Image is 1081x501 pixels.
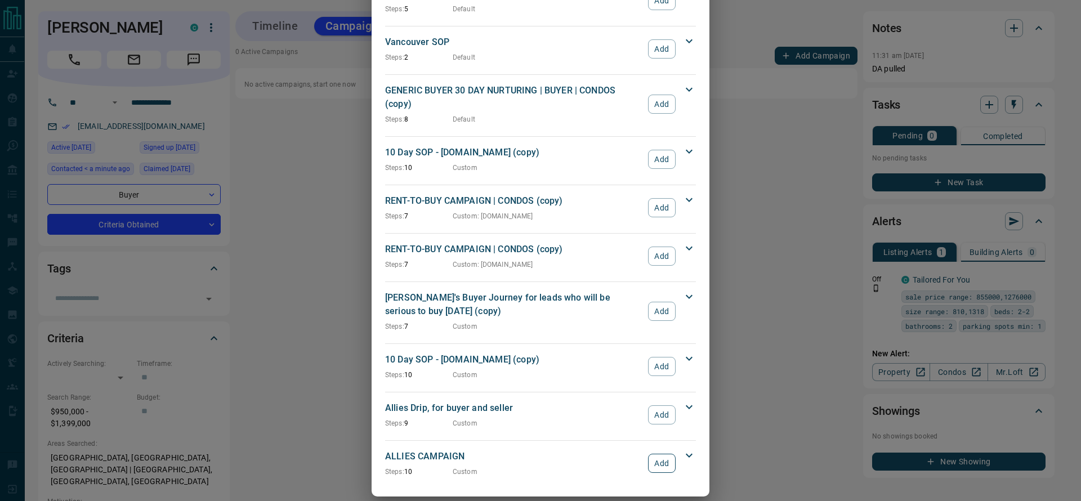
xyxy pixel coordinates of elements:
div: GENERIC BUYER 30 DAY NURTURING | BUYER | CONDOS (copy)Steps:8DefaultAdd [385,82,696,127]
button: Add [648,454,676,473]
div: Allies Drip, for buyer and sellerSteps:9CustomAdd [385,399,696,431]
p: 10 [385,370,453,380]
p: Custom [453,370,477,380]
div: Vancouver SOPSteps:2DefaultAdd [385,33,696,65]
div: [PERSON_NAME]'s Buyer Journey for leads who will be serious to buy [DATE] (copy)Steps:7CustomAdd [385,289,696,334]
p: ALLIES CAMPAIGN [385,450,642,463]
button: Add [648,247,676,266]
span: Steps: [385,53,404,61]
p: 10 [385,163,453,173]
button: Add [648,39,676,59]
p: Default [453,114,475,124]
div: 10 Day SOP - [DOMAIN_NAME] (copy)Steps:10CustomAdd [385,144,696,175]
p: 10 [385,467,453,477]
button: Add [648,405,676,424]
div: RENT-TO-BUY CAMPAIGN | CONDOS (copy)Steps:7Custom: [DOMAIN_NAME]Add [385,192,696,223]
p: Custom : [DOMAIN_NAME] [453,211,533,221]
span: Steps: [385,212,404,220]
button: Add [648,198,676,217]
p: 5 [385,4,453,14]
p: Default [453,52,475,62]
button: Add [648,150,676,169]
p: Allies Drip, for buyer and seller [385,401,642,415]
p: 10 Day SOP - [DOMAIN_NAME] (copy) [385,146,642,159]
span: Steps: [385,323,404,330]
p: Custom [453,418,477,428]
p: 7 [385,260,453,270]
p: RENT-TO-BUY CAMPAIGN | CONDOS (copy) [385,243,642,256]
span: Steps: [385,371,404,379]
p: 8 [385,114,453,124]
p: Custom : [DOMAIN_NAME] [453,260,533,270]
button: Add [648,95,676,114]
div: ALLIES CAMPAIGNSteps:10CustomAdd [385,448,696,479]
p: Custom [453,163,477,173]
p: [PERSON_NAME]'s Buyer Journey for leads who will be serious to buy [DATE] (copy) [385,291,642,318]
p: Custom [453,467,477,477]
p: 7 [385,211,453,221]
span: Steps: [385,5,404,13]
p: RENT-TO-BUY CAMPAIGN | CONDOS (copy) [385,194,642,208]
p: GENERIC BUYER 30 DAY NURTURING | BUYER | CONDOS (copy) [385,84,642,111]
p: 7 [385,321,453,332]
span: Steps: [385,468,404,476]
div: RENT-TO-BUY CAMPAIGN | CONDOS (copy)Steps:7Custom: [DOMAIN_NAME]Add [385,240,696,272]
span: Steps: [385,164,404,172]
button: Add [648,357,676,376]
span: Steps: [385,419,404,427]
p: 2 [385,52,453,62]
span: Steps: [385,115,404,123]
p: Vancouver SOP [385,35,642,49]
div: 10 Day SOP - [DOMAIN_NAME] (copy)Steps:10CustomAdd [385,351,696,382]
p: 10 Day SOP - [DOMAIN_NAME] (copy) [385,353,642,366]
span: Steps: [385,261,404,269]
button: Add [648,302,676,321]
p: 9 [385,418,453,428]
p: Custom [453,321,477,332]
p: Default [453,4,475,14]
